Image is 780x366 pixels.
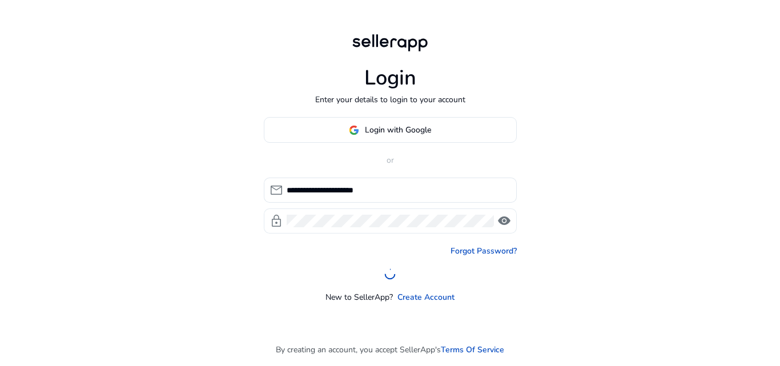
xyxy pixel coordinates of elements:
p: or [264,154,517,166]
a: Terms Of Service [441,344,504,356]
span: Login with Google [365,124,431,136]
span: lock [270,214,283,228]
a: Create Account [397,291,455,303]
a: Forgot Password? [451,245,517,257]
img: google-logo.svg [349,125,359,135]
p: New to SellerApp? [325,291,393,303]
button: Login with Google [264,117,517,143]
h1: Login [364,66,416,90]
span: visibility [497,214,511,228]
span: mail [270,183,283,197]
p: Enter your details to login to your account [315,94,465,106]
